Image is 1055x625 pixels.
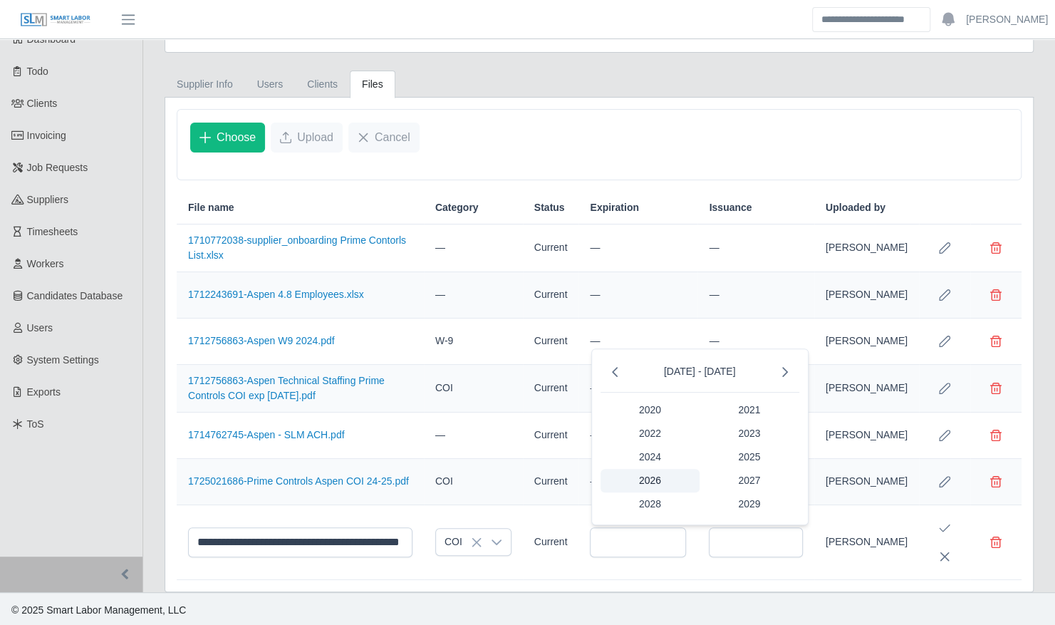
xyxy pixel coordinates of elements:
span: Workers [27,258,64,269]
button: Row Edit [930,327,959,356]
button: Row Edit [930,374,959,403]
td: [PERSON_NAME] [814,365,919,413]
span: 2029 [700,492,799,516]
td: — [578,272,697,319]
td: Current [523,272,579,319]
span: Job Requests [27,162,88,173]
a: 1725021686-Prime Controls Aspen COI 24-25.pdf [188,475,409,487]
span: Uploaded by [826,200,885,215]
span: Category [435,200,479,215]
button: Delete file [982,234,1010,262]
span: Cancel [375,129,410,146]
span: 2025 [700,445,799,469]
td: Current [523,365,579,413]
td: Current [523,413,579,459]
td: — [578,319,697,365]
td: — [424,272,523,319]
a: 1714762745-Aspen - SLM ACH.pdf [188,429,344,440]
span: © 2025 Smart Labor Management, LLC [11,604,186,616]
td: — [578,459,697,505]
td: — [578,224,697,272]
button: Cancel [348,123,420,153]
button: Row Edit [930,281,959,309]
span: Upload [297,129,333,146]
span: Exports [27,386,61,398]
span: Issuance [709,200,752,215]
td: [PERSON_NAME] [814,272,919,319]
span: 2021 [700,398,799,422]
td: — [424,224,523,272]
td: — [697,319,814,365]
td: W-9 [424,319,523,365]
td: Current [523,459,579,505]
span: Todo [27,66,48,77]
span: Suppliers [27,194,68,205]
a: 1712756863-Aspen W9 2024.pdf [188,335,335,346]
span: Candidates Database [27,290,123,301]
button: Choose [190,123,265,153]
td: COI [424,459,523,505]
td: COI [424,365,523,413]
td: [PERSON_NAME] [814,459,919,505]
td: Current [523,319,579,365]
a: 1710772038-supplier_onboarding Prime Contorls List.xlsx [188,234,406,261]
button: Row Edit [930,468,959,496]
span: File name [188,200,234,215]
span: Expiration [590,200,638,215]
td: — [578,413,697,459]
span: 2027 [700,469,799,492]
button: Delete file [982,281,1010,309]
button: Cancel Edit [930,542,959,571]
button: Previous Decade [601,358,629,386]
img: SLM Logo [20,12,91,28]
span: Choose [217,129,256,146]
button: Row Edit [930,234,959,262]
td: [PERSON_NAME] [814,505,919,580]
button: Next Decade [771,358,799,386]
td: — [578,365,697,413]
span: Clients [27,98,58,109]
span: ToS [27,418,44,430]
span: 2026 [601,469,700,492]
input: Search [812,7,930,32]
button: Delete file [982,528,1010,557]
a: 1712243691-Aspen 4.8 Employees.xlsx [188,289,364,300]
span: Timesheets [27,226,78,237]
span: 2024 [601,445,700,469]
span: 2028 [601,492,700,516]
td: — [697,224,814,272]
button: Delete file [982,421,1010,450]
span: System Settings [27,354,99,366]
button: Delete file [982,374,1010,403]
span: Invoicing [27,130,66,141]
span: COI [436,529,482,555]
a: Files [350,71,395,98]
td: [PERSON_NAME] [814,413,919,459]
span: Status [534,200,565,215]
button: Row Edit [930,421,959,450]
span: 2022 [601,422,700,445]
td: Current [523,505,579,580]
td: Current [523,224,579,272]
span: 2023 [700,422,799,445]
a: [PERSON_NAME] [966,12,1048,27]
button: Delete file [982,327,1010,356]
span: [DATE] - [DATE] [664,364,736,379]
td: [PERSON_NAME] [814,319,919,365]
span: Users [27,322,53,334]
td: [PERSON_NAME] [814,224,919,272]
td: — [424,413,523,459]
a: Supplier Info [165,71,245,98]
td: — [697,272,814,319]
button: Delete file [982,468,1010,496]
button: Upload [271,123,343,153]
a: 1712756863-Aspen Technical Staffing Prime Controls COI exp [DATE].pdf [188,375,385,401]
button: Save Edit [930,514,959,542]
a: Users [245,71,296,98]
span: 2020 [601,398,700,422]
span: Dashboard [27,33,76,45]
div: Choose Date [591,348,809,525]
a: Clients [295,71,350,98]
